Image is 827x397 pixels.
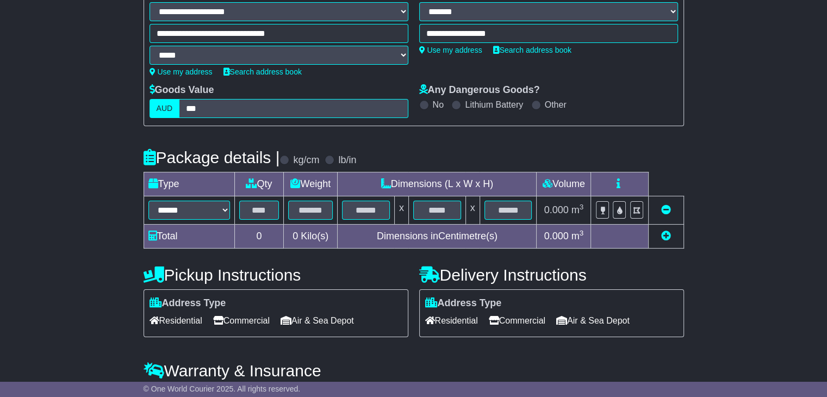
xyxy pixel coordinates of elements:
[150,84,214,96] label: Goods Value
[150,99,180,118] label: AUD
[144,172,234,196] td: Type
[493,46,571,54] a: Search address book
[571,231,584,241] span: m
[281,312,354,329] span: Air & Sea Depot
[580,229,584,237] sup: 3
[419,46,482,54] a: Use my address
[150,312,202,329] span: Residential
[144,266,408,284] h4: Pickup Instructions
[661,204,671,215] a: Remove this item
[284,225,338,249] td: Kilo(s)
[213,312,270,329] span: Commercial
[544,231,569,241] span: 0.000
[489,312,545,329] span: Commercial
[419,266,684,284] h4: Delivery Instructions
[144,225,234,249] td: Total
[580,203,584,211] sup: 3
[144,384,301,393] span: © One World Courier 2025. All rights reserved.
[150,67,213,76] a: Use my address
[537,172,591,196] td: Volume
[223,67,302,76] a: Search address book
[425,297,502,309] label: Address Type
[338,154,356,166] label: lb/in
[144,148,280,166] h4: Package details |
[284,172,338,196] td: Weight
[544,204,569,215] span: 0.000
[293,154,319,166] label: kg/cm
[465,196,480,225] td: x
[338,172,537,196] td: Dimensions (L x W x H)
[293,231,298,241] span: 0
[661,231,671,241] a: Add new item
[150,297,226,309] label: Address Type
[433,100,444,110] label: No
[394,196,408,225] td: x
[571,204,584,215] span: m
[338,225,537,249] td: Dimensions in Centimetre(s)
[234,172,284,196] td: Qty
[419,84,540,96] label: Any Dangerous Goods?
[465,100,523,110] label: Lithium Battery
[545,100,567,110] label: Other
[234,225,284,249] td: 0
[144,362,684,380] h4: Warranty & Insurance
[556,312,630,329] span: Air & Sea Depot
[425,312,478,329] span: Residential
